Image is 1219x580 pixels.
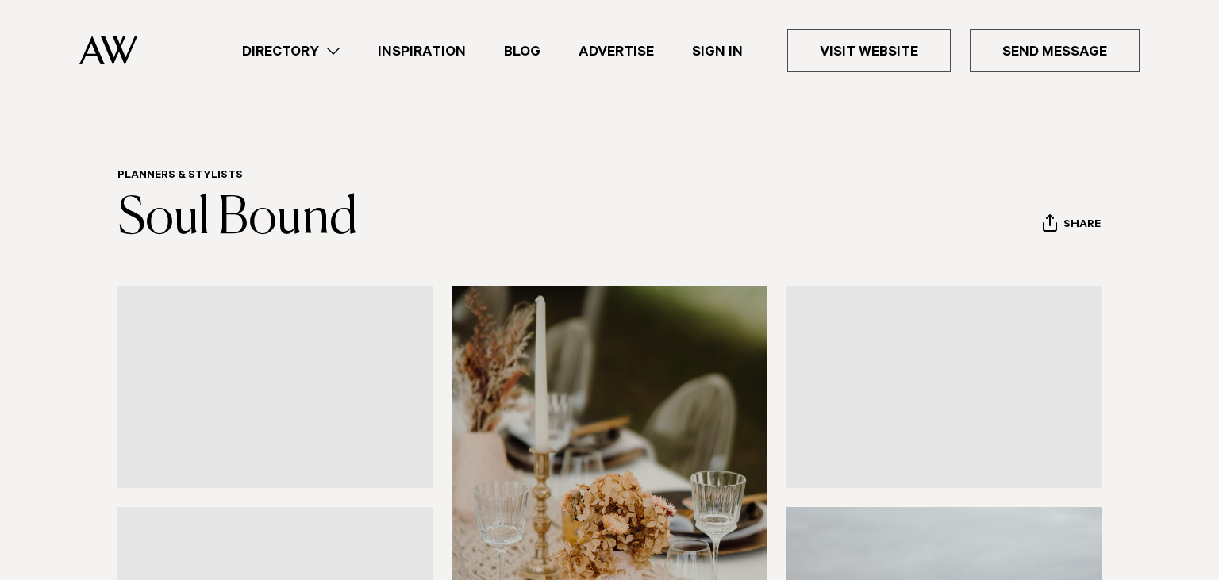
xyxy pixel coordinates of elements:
a: Advertise [560,40,673,62]
a: Planners & Stylists [117,170,243,182]
a: Sign In [673,40,762,62]
a: Visit Website [787,29,951,72]
a: Directory [223,40,359,62]
a: Soul Bound [117,194,358,244]
a: Inspiration [359,40,485,62]
span: Share [1063,218,1101,233]
img: Auckland Weddings Logo [79,36,137,65]
a: Blog [485,40,560,62]
a: Send Message [970,29,1140,72]
button: Share [1042,213,1102,237]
